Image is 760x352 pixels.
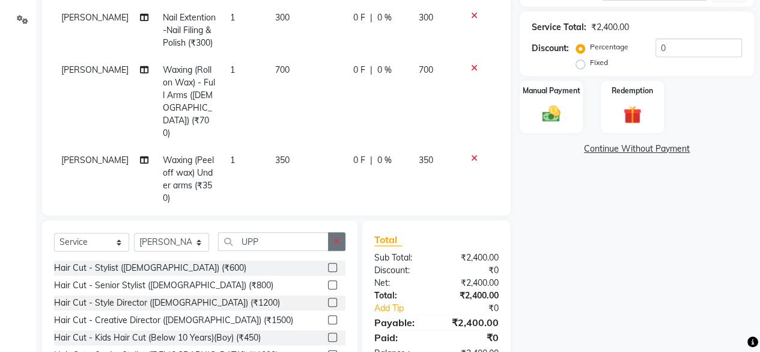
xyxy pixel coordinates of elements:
span: 1 [230,64,235,75]
span: 1 [230,155,235,165]
div: Hair Cut - Stylist ([DEMOGRAPHIC_DATA]) (₹600) [54,262,246,274]
div: Service Total: [532,21,586,34]
input: Search or Scan [218,232,329,251]
div: Paid: [365,330,437,345]
span: 0 F [353,154,365,167]
div: Sub Total: [365,252,437,264]
div: ₹2,400.00 [436,289,508,302]
div: ₹0 [436,330,508,345]
div: ₹2,400.00 [591,21,629,34]
div: Payable: [365,315,437,330]
span: 0 F [353,11,365,24]
span: Nail Extention-Nail Filing & Polish (₹300) [163,12,216,48]
img: _gift.svg [618,103,647,126]
span: | [370,64,372,76]
span: Total [374,233,402,246]
div: Total: [365,289,437,302]
div: Hair Cut - Style Director ([DEMOGRAPHIC_DATA]) (₹1200) [54,297,280,309]
label: Percentage [590,42,628,52]
span: [PERSON_NAME] [61,64,129,75]
span: 700 [418,64,433,75]
div: Hair Cut - Kids Hair Cut (Below 10 Years)(Boy) (₹450) [54,332,261,344]
a: Add Tip [365,302,448,315]
span: Waxing (Roll on Wax) - Full Arms ([DEMOGRAPHIC_DATA]) (₹700) [163,64,215,138]
img: _cash.svg [537,103,566,125]
label: Manual Payment [523,85,580,96]
div: Discount: [365,264,437,277]
div: Discount: [532,42,569,55]
div: ₹2,400.00 [436,252,508,264]
div: Hair Cut - Senior Stylist ([DEMOGRAPHIC_DATA]) (₹800) [54,279,273,292]
div: ₹2,400.00 [436,315,508,330]
div: Net: [365,277,437,289]
span: 0 F [353,64,365,76]
span: [PERSON_NAME] [61,12,129,23]
span: 1 [230,12,235,23]
span: 300 [418,12,433,23]
span: | [370,154,372,167]
span: 300 [275,12,290,23]
a: Continue Without Payment [522,143,752,155]
span: | [370,11,372,24]
span: 350 [275,155,290,165]
span: 0 % [377,64,392,76]
span: 0 % [377,11,392,24]
label: Fixed [590,57,608,68]
div: ₹2,400.00 [436,277,508,289]
div: ₹0 [436,264,508,277]
div: Hair Cut - Creative Director ([DEMOGRAPHIC_DATA]) (₹1500) [54,314,293,327]
div: ₹0 [448,302,508,315]
span: 350 [418,155,433,165]
span: Waxing (Peel off wax) Under arms (₹350) [163,155,214,203]
span: [PERSON_NAME] [61,155,129,165]
label: Redemption [612,85,653,96]
span: 700 [275,64,290,75]
span: 0 % [377,154,392,167]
